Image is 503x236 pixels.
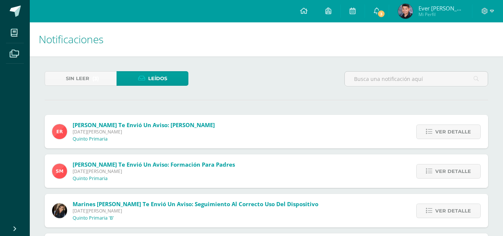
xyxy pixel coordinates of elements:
p: Quinto Primaria [73,176,108,182]
img: e5c88d16d090fc1b29a4132ac0d49362.png [398,4,413,19]
span: Marines [PERSON_NAME] te envió un aviso: Seguimiento al correcto uso del dispositivo [73,200,318,208]
span: [DATE][PERSON_NAME] [73,208,318,214]
img: 6f99ca85ee158e1ea464f4dd0b53ae36.png [52,203,67,218]
span: [DATE][PERSON_NAME] [73,129,215,135]
span: Notificaciones [39,32,104,46]
span: [PERSON_NAME] te envió un aviso: Formación para padres [73,161,235,168]
p: Quinto Primaria 'B' [73,215,114,221]
span: Leídos [148,72,167,85]
span: Ver detalle [435,125,471,139]
span: 3 [377,10,385,18]
p: Quinto Primaria [73,136,108,142]
a: Sin leer(3) [45,71,117,86]
span: Mi Perfil [418,11,463,18]
input: Busca una notificación aquí [345,72,488,86]
a: Leídos [117,71,188,86]
span: [PERSON_NAME] te envió un aviso: [PERSON_NAME] [73,121,215,129]
span: Ver detalle [435,204,471,218]
img: a4c9654d905a1a01dc2161da199b9124.png [52,164,67,179]
span: [DATE][PERSON_NAME] [73,168,235,174]
span: (3) [92,72,99,85]
span: Ever [PERSON_NAME] [418,4,463,12]
span: Ver detalle [435,164,471,178]
span: Sin leer [66,72,89,85]
img: ed9d0f9ada1ed51f1affca204018d046.png [52,124,67,139]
